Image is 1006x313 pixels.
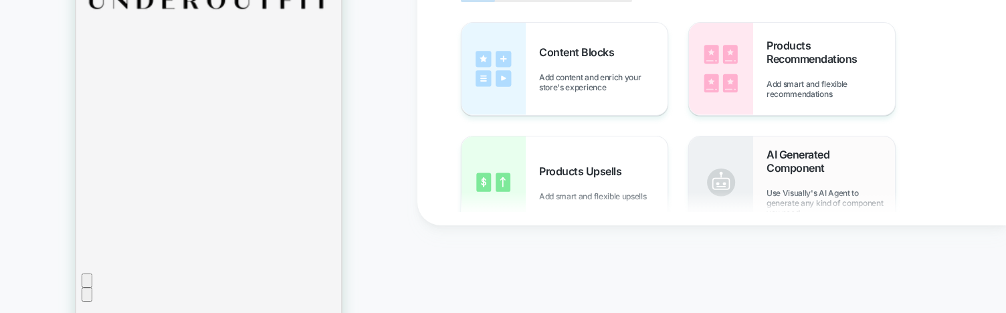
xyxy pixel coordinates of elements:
span: Add content and enrich your store's experience [539,72,668,92]
button: Open menu [5,17,16,31]
span: Use Visually's AI Agent to generate any kind of component you need [767,188,895,218]
span: Content Blocks [539,45,621,59]
span: Products Recommendations [767,39,895,66]
a: Go to homepage [5,49,260,61]
span: Add smart and flexible upsells [539,191,653,201]
a: Free shipping orders $85+ [5,5,118,17]
span: AI Generated Component [767,148,895,175]
div: 1 / 1 [5,5,270,17]
img: Logo [5,31,260,59]
span: Products Upsells [539,165,628,178]
span: Add smart and flexible recommendations [767,79,895,99]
